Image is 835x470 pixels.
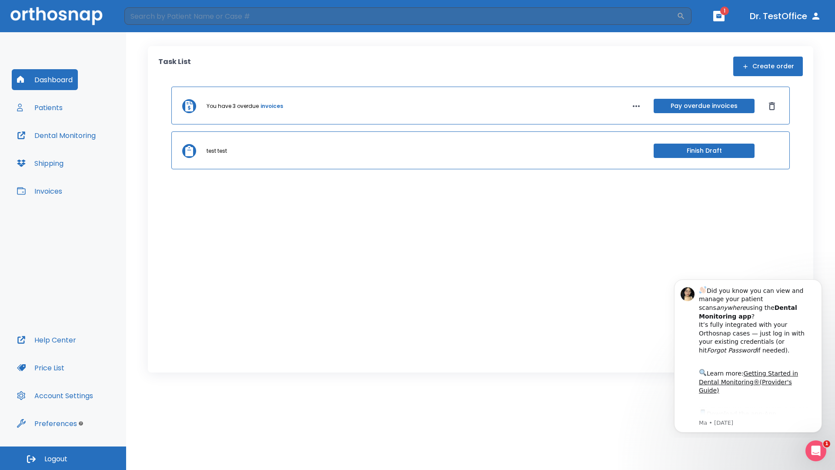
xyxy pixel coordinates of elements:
[720,7,729,15] span: 1
[12,181,67,201] button: Invoices
[12,153,69,174] button: Shipping
[661,272,835,438] iframe: Intercom notifications message
[158,57,191,76] p: Task List
[12,357,70,378] button: Price List
[12,125,101,146] button: Dental Monitoring
[77,420,85,427] div: Tooltip anchor
[12,69,78,90] button: Dashboard
[261,102,283,110] a: invoices
[10,7,103,25] img: Orthosnap
[38,137,147,181] div: Download the app: | ​ Let us know if you need help getting started!
[12,385,98,406] button: Account Settings
[207,147,227,155] p: test test
[44,454,67,464] span: Logout
[823,440,830,447] span: 1
[733,57,803,76] button: Create order
[124,7,677,25] input: Search by Patient Name or Case #
[12,97,68,118] button: Patients
[38,148,147,155] p: Message from Ma, sent 7w ago
[207,102,259,110] p: You have 3 overdue
[12,413,82,434] button: Preferences
[805,440,826,461] iframe: Intercom live chat
[38,139,115,154] a: App Store
[654,99,755,113] button: Pay overdue invoices
[746,8,825,24] button: Dr. TestOffice
[147,13,154,20] button: Dismiss notification
[654,144,755,158] button: Finish Draft
[12,329,81,350] button: Help Center
[765,99,779,113] button: Dismiss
